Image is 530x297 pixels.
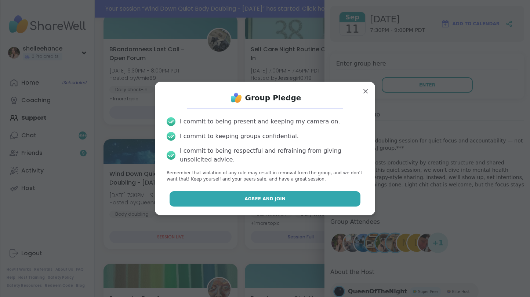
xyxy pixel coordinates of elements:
img: ShareWell Logo [229,90,244,105]
span: Agree and Join [244,196,286,202]
p: Remember that violation of any rule may result in removal from the group, and we don’t want that!... [167,170,363,182]
button: Agree and Join [170,191,361,207]
div: I commit to being respectful and refraining from giving unsolicited advice. [180,146,363,164]
div: I commit to keeping groups confidential. [180,132,299,141]
div: I commit to being present and keeping my camera on. [180,117,340,126]
h1: Group Pledge [245,93,301,103]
